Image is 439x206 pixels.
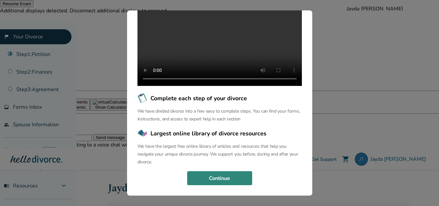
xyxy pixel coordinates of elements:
[187,171,252,185] button: Continue
[137,143,302,166] p: We have the largest free online library of articles and resources that help you navigate your uni...
[137,107,302,123] p: We have divided divorce into a few easy to complete steps. You can find your forms, instructions,...
[150,94,247,103] span: Complete each step of your divorce
[137,128,148,139] img: Largest online library of divorce resources
[407,175,439,206] iframe: Chat Widget
[137,93,148,103] img: Complete each step of your divorce
[150,129,266,138] span: Largest online library of divorce resources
